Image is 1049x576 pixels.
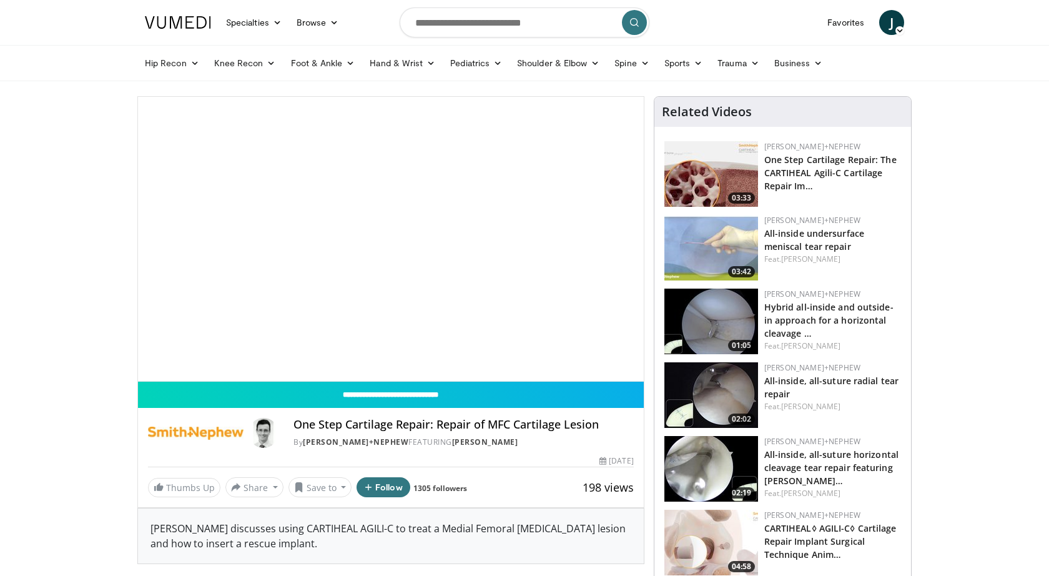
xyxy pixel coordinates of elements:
a: Thumbs Up [148,478,220,497]
a: [PERSON_NAME]+Nephew [764,510,860,520]
a: [PERSON_NAME]+Nephew [764,436,860,447]
img: Smith+Nephew [148,418,244,448]
a: All-inside, all-suture horizontal cleavage tear repair featuring [PERSON_NAME]… [764,449,899,487]
a: All-inside, all-suture radial tear repair [764,375,899,400]
a: Browse [289,10,347,35]
span: 01:05 [728,340,755,351]
img: VuMedi Logo [145,16,211,29]
a: Knee Recon [207,51,283,76]
a: Trauma [710,51,767,76]
a: Business [767,51,830,76]
a: 04:58 [664,510,758,575]
div: Feat. [764,401,901,412]
img: 02c34c8e-0ce7-40b9-85e3-cdd59c0970f9.150x105_q85_crop-smart_upscale.jpg [664,215,758,281]
a: Hip Recon [137,51,207,76]
a: [PERSON_NAME]+Nephew [303,437,408,447]
img: Avatar [249,418,278,448]
a: [PERSON_NAME]+Nephew [764,289,860,299]
a: 01:05 [664,289,758,354]
a: One Step Cartilage Repair: The CARTIHEAL Agili-C Cartilage Repair Im… [764,154,897,192]
img: 364c13b8-bf65-400b-a941-5a4a9c158216.150x105_q85_crop-smart_upscale.jpg [664,289,758,354]
button: Share [225,477,283,497]
a: [PERSON_NAME] [781,401,840,412]
a: 03:42 [664,215,758,281]
input: Search topics, interventions [400,7,649,37]
a: Specialties [219,10,289,35]
div: [PERSON_NAME] discusses using CARTIHEAL AGILI-C to treat a Medial Femoral [MEDICAL_DATA] lesion a... [138,509,644,564]
img: 0d5ae7a0-0009-4902-af95-81e215730076.150x105_q85_crop-smart_upscale.jpg [664,362,758,428]
a: Sports [657,51,711,76]
a: [PERSON_NAME] [781,488,840,499]
img: 173c071b-399e-4fbc-8156-5fdd8d6e2d0e.150x105_q85_crop-smart_upscale.jpg [664,436,758,502]
span: 03:33 [728,192,755,204]
div: Feat. [764,340,901,352]
a: [PERSON_NAME] [452,437,518,447]
a: Favorites [820,10,872,35]
a: 1305 followers [413,483,467,494]
a: Hand & Wrist [362,51,443,76]
a: [PERSON_NAME]+Nephew [764,215,860,226]
div: Feat. [764,488,901,499]
a: All-inside undersurface meniscal tear repair [764,227,864,252]
a: [PERSON_NAME]+Nephew [764,362,860,373]
button: Save to [288,477,352,497]
img: 781f413f-8da4-4df1-9ef9-bed9c2d6503b.150x105_q85_crop-smart_upscale.jpg [664,141,758,207]
button: Follow [357,477,410,497]
a: [PERSON_NAME]+Nephew [764,141,860,152]
a: CARTIHEAL◊ AGILI-C◊ Cartilage Repair Implant Surgical Technique Anim… [764,522,897,560]
span: 02:02 [728,414,755,425]
a: 02:19 [664,436,758,502]
a: 03:33 [664,141,758,207]
a: Shoulder & Elbow [510,51,607,76]
h4: Related Videos [662,104,752,119]
a: J [879,10,904,35]
a: Spine [607,51,656,76]
a: Foot & Ankle [283,51,363,76]
span: 02:19 [728,487,755,499]
a: [PERSON_NAME] [781,340,840,351]
div: By FEATURING [293,437,633,448]
div: [DATE] [599,455,633,467]
a: Hybrid all-inside and outside-in approach for a horizontal cleavage … [764,301,894,339]
span: 04:58 [728,561,755,572]
img: 0d962de6-6f40-43c7-a91b-351674d85659.150x105_q85_crop-smart_upscale.jpg [664,510,758,575]
h4: One Step Cartilage Repair: Repair of MFC Cartilage Lesion [293,418,633,432]
a: 02:02 [664,362,758,428]
div: Feat. [764,254,901,265]
a: [PERSON_NAME] [781,254,840,264]
span: 198 views [583,480,634,495]
a: Pediatrics [443,51,510,76]
span: 03:42 [728,266,755,277]
video-js: Video Player [138,97,644,382]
